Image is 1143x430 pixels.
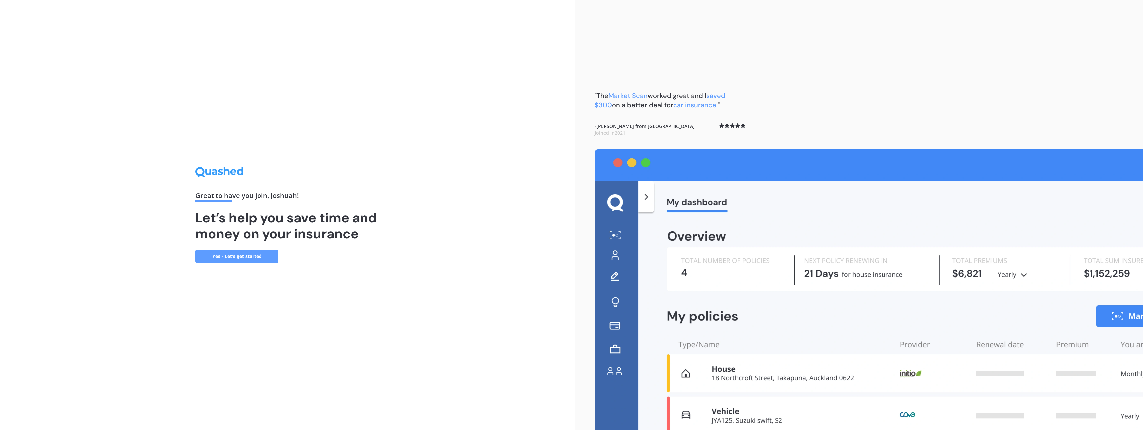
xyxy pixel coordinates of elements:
div: Great to have you join , Joshuah ! [195,192,379,202]
img: dashboard.webp [595,149,1143,430]
b: "The worked great and I on a better deal for ." [595,91,725,109]
span: saved $300 [595,91,725,109]
span: car insurance [673,101,716,109]
span: Market Scan [608,91,648,100]
span: Joined in 2021 [595,130,625,136]
h1: Let’s help you save time and money on your insurance [195,210,379,242]
b: - [PERSON_NAME] from [GEOGRAPHIC_DATA] [595,123,695,136]
a: Yes - Let’s get started [195,250,278,263]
